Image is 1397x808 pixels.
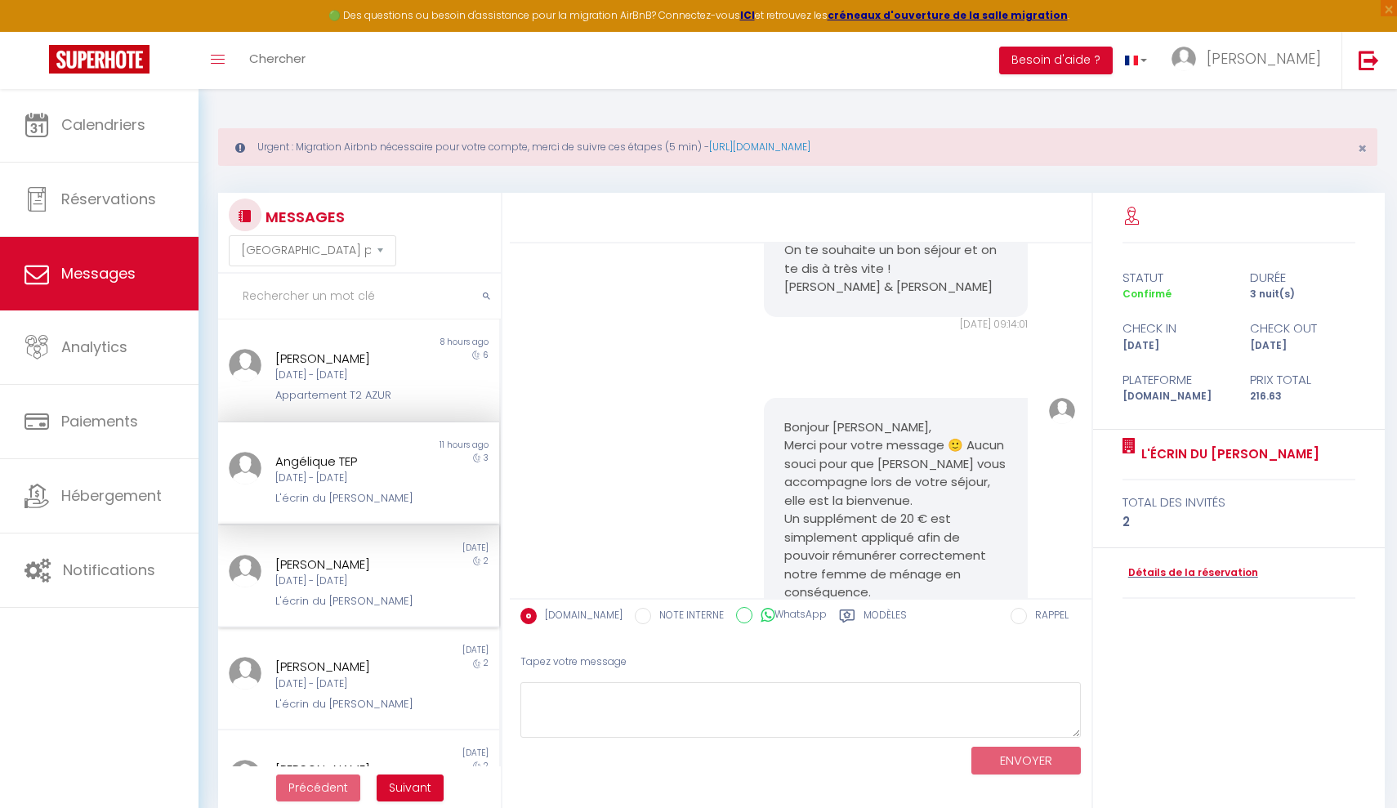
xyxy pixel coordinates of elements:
[1358,141,1367,156] button: Close
[275,452,418,471] div: Angélique TEP
[13,7,62,56] button: Ouvrir le widget de chat LiveChat
[1112,268,1239,288] div: statut
[764,317,1028,333] div: [DATE] 09:14:01
[275,471,418,486] div: [DATE] - [DATE]
[484,555,489,567] span: 2
[229,452,261,484] img: ...
[61,337,127,357] span: Analytics
[275,555,418,574] div: [PERSON_NAME]
[484,760,489,772] span: 2
[828,8,1068,22] a: créneaux d'ouverture de la salle migration
[1123,512,1356,532] div: 2
[359,542,499,555] div: [DATE]
[275,490,418,507] div: L'écrin du [PERSON_NAME]
[740,8,755,22] a: ICI
[276,775,360,802] button: Previous
[61,411,138,431] span: Paiements
[1027,608,1069,626] label: RAPPEL
[261,199,345,235] h3: MESSAGES
[275,696,418,712] div: L'écrin du [PERSON_NAME]
[1112,389,1239,404] div: [DOMAIN_NAME]
[275,760,418,779] div: [PERSON_NAME]
[389,779,431,796] span: Suivant
[784,278,1007,297] p: [PERSON_NAME] & [PERSON_NAME]
[275,657,418,676] div: [PERSON_NAME]
[1239,370,1367,390] div: Prix total
[1123,493,1356,512] div: total des invités
[784,241,1007,278] p: On te souhaite un bon séjour et on te dis à très vite !
[1207,48,1321,69] span: [PERSON_NAME]
[275,593,418,609] div: L'écrin du [PERSON_NAME]
[483,349,489,361] span: 6
[275,349,418,368] div: [PERSON_NAME]
[784,418,1007,731] pre: Bonjour [PERSON_NAME], Merci pour votre message 🙂 Aucun souci pour que [PERSON_NAME] vous accompa...
[63,560,155,580] span: Notifications
[275,574,418,589] div: [DATE] - [DATE]
[1239,268,1367,288] div: durée
[752,607,827,625] label: WhatsApp
[249,50,306,67] span: Chercher
[61,189,156,209] span: Réservations
[651,608,724,626] label: NOTE INTERNE
[61,114,145,135] span: Calendriers
[1239,338,1367,354] div: [DATE]
[1123,287,1172,301] span: Confirmé
[1136,444,1319,464] a: L'écrin du [PERSON_NAME]
[520,642,1081,682] div: Tapez votre message
[1049,398,1075,424] img: ...
[49,45,150,74] img: Super Booking
[229,657,261,690] img: ...
[999,47,1113,74] button: Besoin d'aide ?
[971,747,1081,775] button: ENVOYER
[229,349,261,382] img: ...
[1358,138,1367,158] span: ×
[484,657,489,669] span: 2
[359,336,499,349] div: 8 hours ago
[1123,565,1258,581] a: Détails de la réservation
[537,608,623,626] label: [DOMAIN_NAME]
[1112,338,1239,354] div: [DATE]
[229,555,261,587] img: ...
[864,608,907,628] label: Modèles
[1112,319,1239,338] div: check in
[1359,50,1379,70] img: logout
[275,676,418,692] div: [DATE] - [DATE]
[1159,32,1341,89] a: ... [PERSON_NAME]
[709,140,810,154] a: [URL][DOMAIN_NAME]
[1239,287,1367,302] div: 3 nuit(s)
[61,263,136,283] span: Messages
[1239,319,1367,338] div: check out
[218,274,501,319] input: Rechercher un mot clé
[484,452,489,464] span: 3
[359,439,499,452] div: 11 hours ago
[1239,389,1367,404] div: 216.63
[61,485,162,506] span: Hébergement
[218,128,1377,166] div: Urgent : Migration Airbnb nécessaire pour votre compte, merci de suivre ces étapes (5 min) -
[275,387,418,404] div: Appartement T2 AZUR
[229,760,261,792] img: ...
[359,747,499,760] div: [DATE]
[377,775,444,802] button: Next
[1172,47,1196,71] img: ...
[359,644,499,657] div: [DATE]
[275,368,418,383] div: [DATE] - [DATE]
[1112,370,1239,390] div: Plateforme
[288,779,348,796] span: Précédent
[237,32,318,89] a: Chercher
